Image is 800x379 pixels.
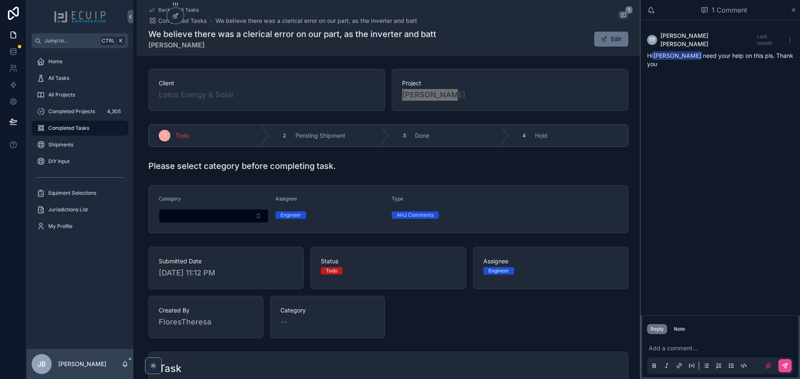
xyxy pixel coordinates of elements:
button: Edit [594,32,628,47]
span: Completed Projects [48,108,95,115]
span: Category [280,306,375,315]
div: 4,305 [105,107,123,116]
span: -- [280,316,287,328]
p: [PERSON_NAME] [58,360,106,368]
a: Lotus Energy & Solar [159,89,234,101]
span: [DATE] 11:12 PM [159,267,293,279]
a: Equiment Selections [32,186,128,201]
div: AHJ Comments [397,211,434,219]
span: Completed Tasks [158,17,207,25]
a: Shipments [32,137,128,152]
span: Type [392,196,403,202]
span: [PERSON_NAME] [652,51,702,60]
a: Completed Projects4,305 [32,104,128,119]
button: Note [670,324,688,334]
span: Shipments [48,141,73,148]
span: Status [321,257,455,265]
h1: Please select category before completing task. [148,160,336,172]
button: Select Button [159,209,269,223]
span: Submitted Date [159,257,293,265]
span: Assignee [275,196,297,202]
span: Pending Shipment [295,131,345,140]
span: Assignee [483,257,618,265]
span: 4 [522,132,526,139]
span: Done [415,131,429,140]
a: All Projects [32,87,128,102]
span: 2 [283,132,286,139]
div: scrollable content [27,48,133,245]
span: 3 [403,132,406,139]
span: 1 [164,132,166,139]
a: All Tasks [32,71,128,86]
span: Hi need your help on this pls. Thank you [647,52,793,67]
a: Completed Tasks [32,121,128,136]
button: Reply [647,324,667,334]
span: Jump to... [45,37,97,44]
a: My Profile [32,219,128,234]
span: Completed Tasks [48,125,89,131]
a: Home [32,54,128,69]
span: [PERSON_NAME] [PERSON_NAME] [660,32,757,48]
span: DIY Input [48,158,70,165]
a: [PERSON_NAME] [402,89,465,101]
span: Home [48,58,62,65]
div: Engineer [280,211,301,219]
button: 1 [618,11,628,21]
span: Client [159,79,375,87]
div: Engineer [488,267,509,275]
a: Completed Tasks [148,17,207,25]
span: Created By [159,306,253,315]
span: TF [649,37,655,43]
span: FloresTheresa [159,316,253,328]
a: DIY Input [32,154,128,169]
span: Ctrl [101,37,116,45]
span: Last month [757,33,772,46]
span: Todo [175,131,189,140]
a: Jurisdictions List [32,202,128,217]
span: My Profile [48,223,72,230]
span: Back to All Tasks [158,7,199,13]
strong: [PERSON_NAME] [148,40,436,50]
span: JB [37,359,46,369]
span: All Tasks [48,75,69,82]
div: Note [674,326,685,332]
h1: We believe there was a clerical error on our part, as the inverter and batt [148,28,436,40]
a: Back to All Tasks [148,7,199,13]
h2: Task [159,362,181,375]
span: Equiment Selections [48,190,96,196]
button: Jump to...CtrlK [32,33,128,48]
span: Category [159,196,181,202]
span: 1 Comment [712,5,747,15]
a: We believe there was a clerical error on our part, as the inverter and batt [215,17,417,25]
div: Todo [326,267,337,275]
span: Hold [535,131,547,140]
span: K [117,37,124,44]
img: App logo [54,10,106,23]
span: All Projects [48,92,75,98]
span: Project [402,79,618,87]
span: Jurisdictions List [48,206,88,213]
span: 1 [625,6,633,14]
